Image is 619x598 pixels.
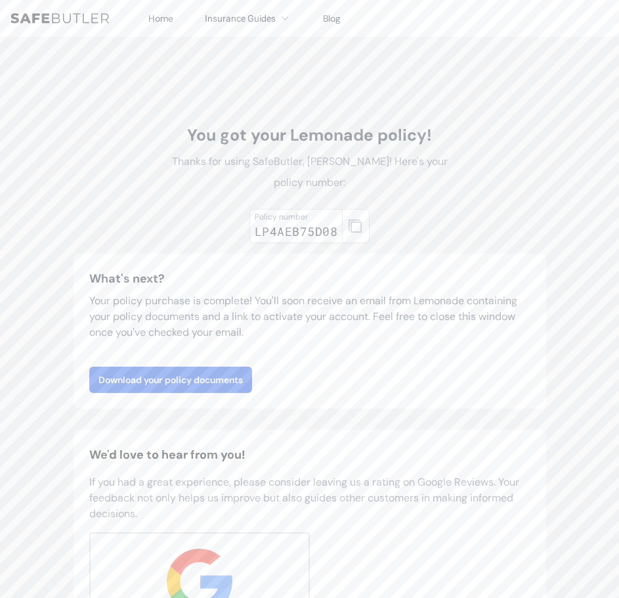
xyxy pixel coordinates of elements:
[89,367,252,393] a: Download your policy documents
[89,446,530,464] h2: We'd love to hear from you!
[89,474,530,522] p: If you had a great experience, please consider leaving us a rating on Google Reviews. Your feedba...
[205,11,291,26] button: Insurance Guides
[89,293,530,340] p: Your policy purchase is complete! You'll soon receive an email from Lemonade containing your poli...
[163,125,457,146] h1: You got your Lemonade policy!
[11,13,109,24] img: SafeButler Text Logo
[163,151,457,193] p: Thanks for using SafeButler, [PERSON_NAME]! Here's your policy number:
[323,12,341,24] a: Blog
[255,212,337,222] div: Policy number
[148,12,173,24] a: Home
[89,269,530,288] h3: What's next?
[255,222,337,241] div: LP4AEB75D08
